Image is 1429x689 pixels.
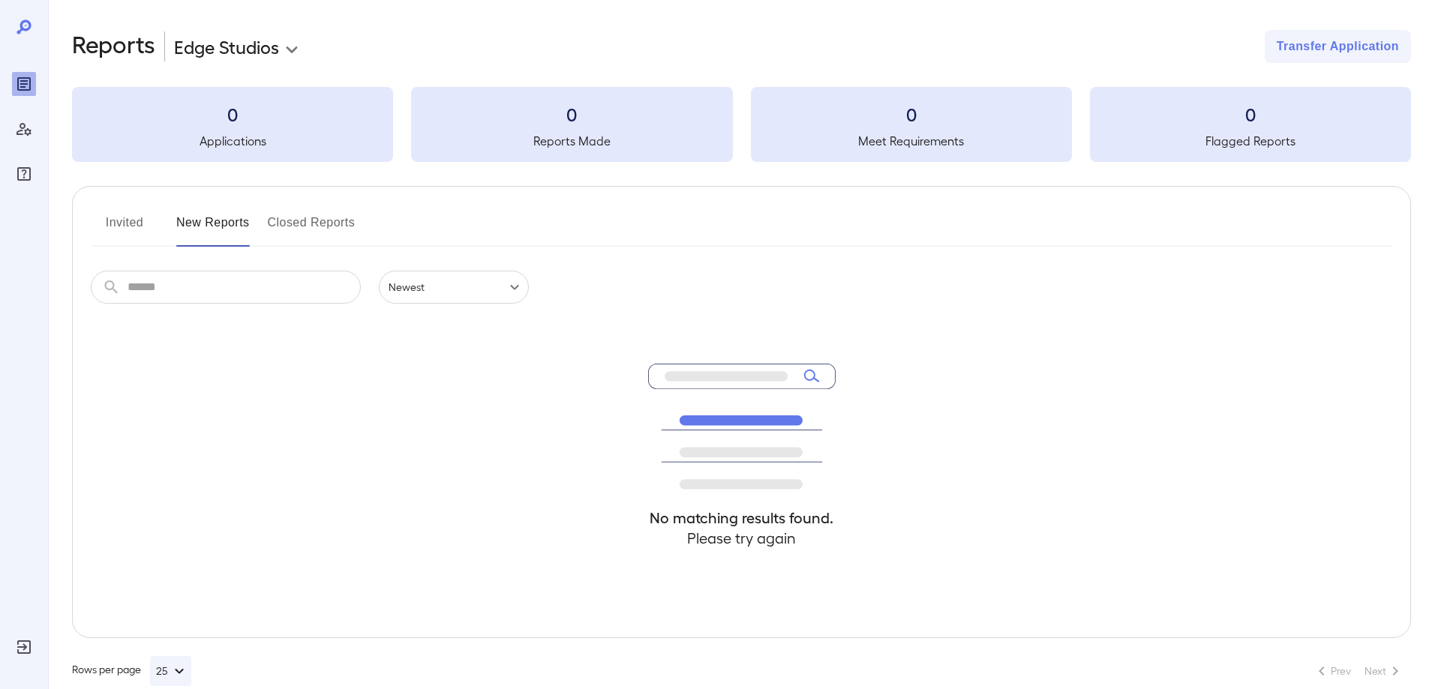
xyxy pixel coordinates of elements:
div: FAQ [12,162,36,186]
div: Manage Users [12,117,36,141]
h4: No matching results found. [648,508,836,528]
button: 25 [150,656,191,686]
nav: pagination navigation [1306,659,1411,683]
div: Log Out [12,635,36,659]
h3: 0 [751,102,1072,126]
h4: Please try again [648,528,836,548]
h5: Flagged Reports [1090,132,1411,150]
button: Closed Reports [268,211,356,247]
h5: Meet Requirements [751,132,1072,150]
div: Reports [12,72,36,96]
button: Transfer Application [1265,30,1411,63]
h3: 0 [72,102,393,126]
p: Edge Studios [174,34,279,58]
div: Newest [379,271,529,304]
h3: 0 [411,102,732,126]
h2: Reports [72,30,155,63]
button: Invited [91,211,158,247]
div: Rows per page [72,656,191,686]
summary: 0Applications0Reports Made0Meet Requirements0Flagged Reports [72,87,1411,162]
button: New Reports [176,211,250,247]
h3: 0 [1090,102,1411,126]
h5: Reports Made [411,132,732,150]
h5: Applications [72,132,393,150]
